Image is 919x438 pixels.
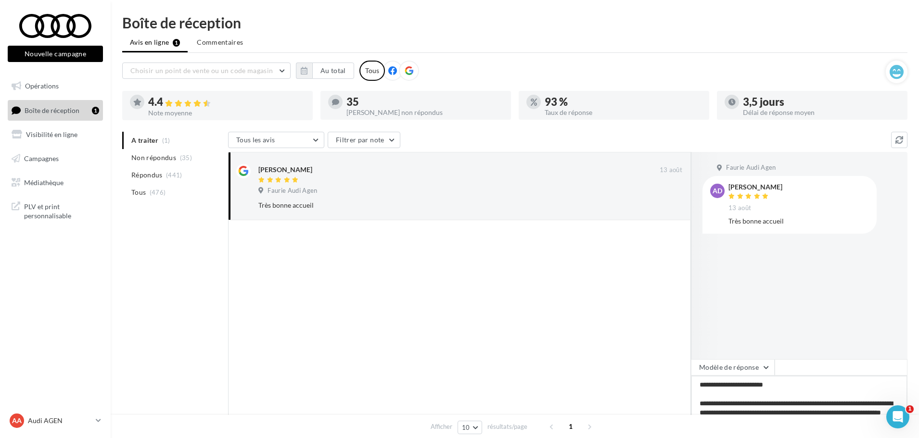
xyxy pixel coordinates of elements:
a: Opérations [6,76,105,96]
div: Taux de réponse [545,109,702,116]
span: Faurie Audi Agen [726,163,776,172]
button: 10 [458,421,482,434]
div: [PERSON_NAME] [258,165,312,175]
button: Nouvelle campagne [8,46,103,62]
span: PLV et print personnalisable [24,200,99,221]
div: [PERSON_NAME] non répondus [346,109,503,116]
div: [PERSON_NAME] [728,184,782,190]
span: Médiathèque [24,178,64,186]
span: Visibilité en ligne [26,130,77,138]
button: Au total [312,63,354,79]
span: Afficher [431,422,452,431]
div: Délai de réponse moyen [743,109,900,116]
div: Tous [359,61,385,81]
span: 10 [462,424,470,431]
button: Tous les avis [228,132,324,148]
span: AA [12,416,22,425]
span: (476) [150,188,166,196]
span: 13 août [728,204,751,213]
span: AD [713,186,722,196]
div: Très bonne accueil [258,200,620,210]
span: 1 [563,419,578,434]
span: Non répondus [131,153,176,163]
a: AA Audi AGEN [8,412,103,430]
span: (35) [180,154,192,162]
span: Boîte de réception [25,106,79,114]
span: 13 août [660,166,682,175]
a: Médiathèque [6,173,105,193]
a: Visibilité en ligne [6,125,105,145]
button: Filtrer par note [328,132,400,148]
span: Tous [131,188,146,197]
span: Faurie Audi Agen [268,187,317,195]
span: Choisir un point de vente ou un code magasin [130,66,273,75]
p: Audi AGEN [28,416,92,425]
div: 35 [346,97,503,107]
div: 4.4 [148,97,305,108]
span: Tous les avis [236,136,275,144]
div: 1 [92,107,99,114]
span: Campagnes [24,154,59,163]
a: Boîte de réception1 [6,100,105,121]
span: 1 [906,405,914,413]
button: Choisir un point de vente ou un code magasin [122,63,291,79]
div: Boîte de réception [122,15,907,30]
a: PLV et print personnalisable [6,196,105,225]
span: Commentaires [197,38,243,47]
button: Modèle de réponse [691,359,775,375]
span: (441) [166,171,182,179]
div: Très bonne accueil [728,216,869,226]
span: Répondus [131,170,163,180]
button: Au total [296,63,354,79]
span: résultats/page [487,422,527,431]
div: 93 % [545,97,702,107]
iframe: Intercom live chat [886,405,909,428]
div: Note moyenne [148,110,305,116]
span: Opérations [25,82,59,90]
a: Campagnes [6,149,105,169]
div: 3,5 jours [743,97,900,107]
